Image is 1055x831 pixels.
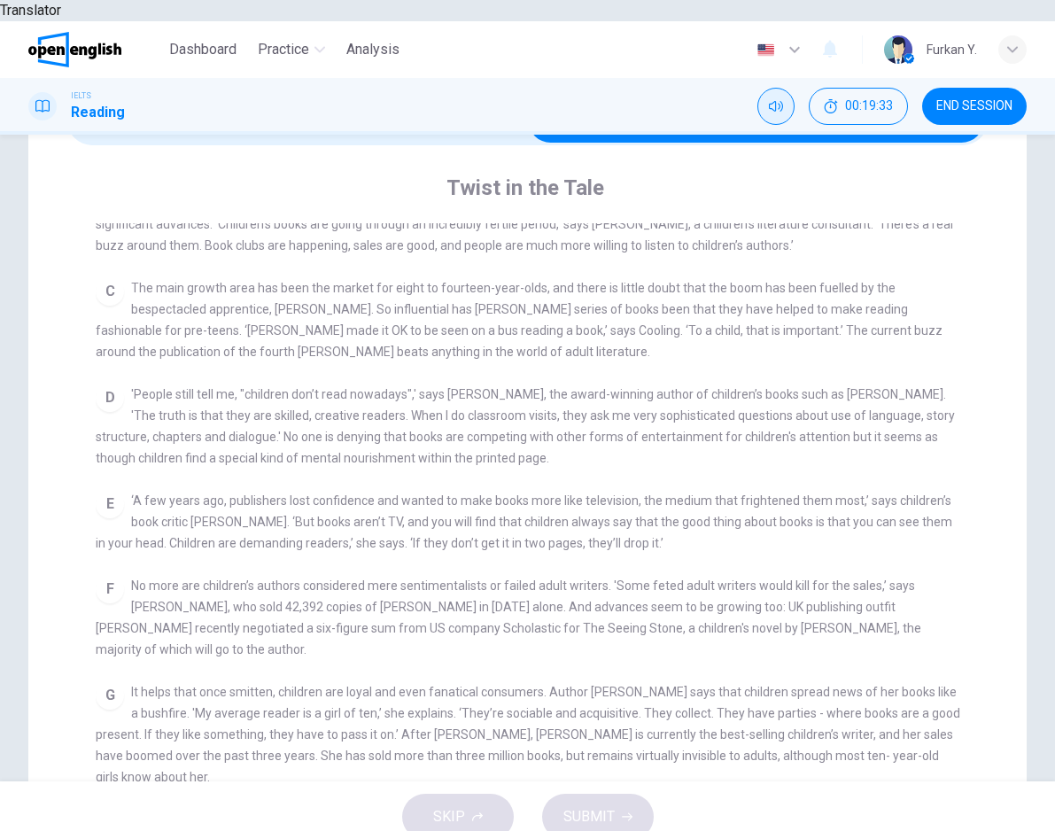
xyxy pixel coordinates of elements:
div: D [96,384,124,412]
span: 00:19:33 [845,99,893,113]
div: G [96,681,124,710]
span: IELTS [71,89,91,102]
a: OpenEnglish logo [28,32,162,67]
span: Dashboard [169,39,237,60]
span: Analysis [346,39,400,60]
h4: Twist in the Tale [446,174,604,202]
button: END SESSION [922,88,1027,125]
h1: Reading [71,102,125,123]
img: en [755,43,777,57]
img: OpenEnglish logo [28,32,121,67]
span: No more are children’s authors considered mere sentimentalists or failed adult writers. 'Some fet... [96,579,921,656]
span: The main growth area has been the market for eight to fourteen-year-olds, and there is little dou... [96,281,943,359]
button: Practice [251,34,332,66]
span: Practice [258,39,309,60]
div: Mute [757,88,795,125]
div: Furkan Y. [927,39,977,60]
button: 00:19:33 [809,88,908,125]
img: Profile picture [884,35,912,64]
div: Hide [809,88,908,125]
div: C [96,277,124,306]
span: It helps that once smitten, children are loyal and even fanatical consumers. Author [PERSON_NAME]... [96,685,960,784]
span: 'People still tell me, "children don’t read nowadays",' says [PERSON_NAME], the award-winning aut... [96,387,955,465]
div: E [96,490,124,518]
button: Dashboard [162,34,244,66]
span: END SESSION [936,99,1012,113]
button: Analysis [339,34,407,66]
span: ‘A few years ago, publishers lost confidence and wanted to make books more like television, the m... [96,493,952,550]
div: F [96,575,124,603]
